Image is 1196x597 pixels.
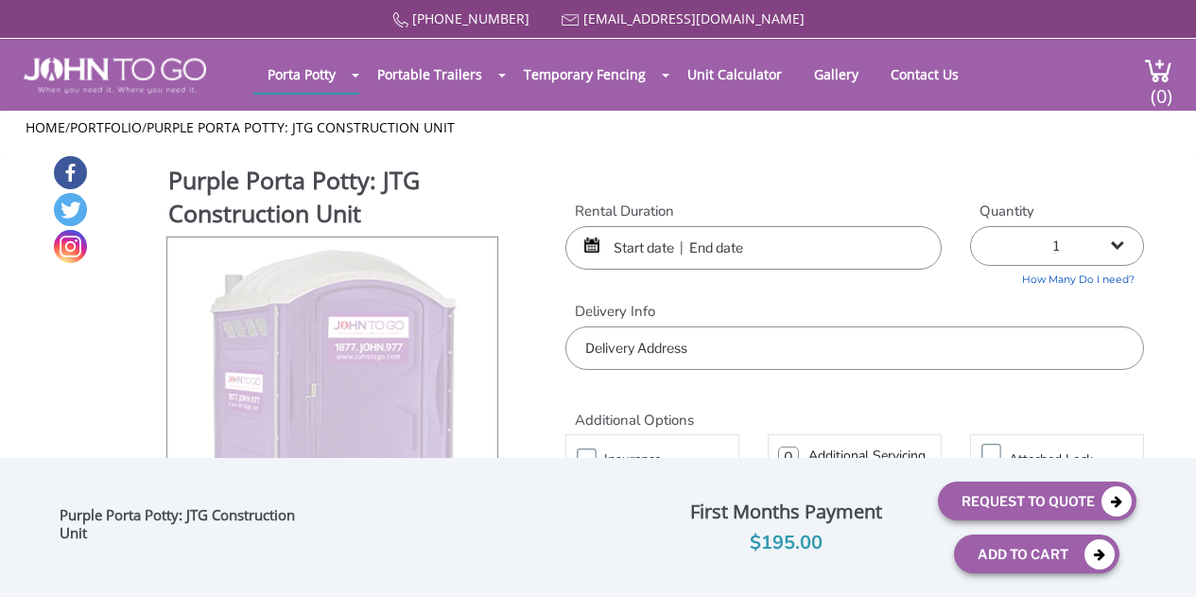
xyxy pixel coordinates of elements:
div: Purple Porta Potty: JTG Construction Unit [60,506,321,550]
a: Twitter [54,193,87,226]
h3: Additional Servicing Per Week [808,449,931,476]
a: Home [26,118,65,136]
a: Purple Porta Potty: JTG Construction Unit [147,118,455,136]
a: Gallery [800,56,873,93]
img: Mail [562,14,580,26]
input: Start date | End date [565,226,942,270]
img: cart a [1144,58,1172,83]
a: Contact Us [876,56,973,93]
div: $195.00 [649,528,924,558]
ul: / / [26,118,1170,137]
a: How Many Do I need? [970,266,1144,288]
h3: Insurance [604,448,748,471]
a: [PHONE_NUMBER] [412,9,529,27]
h1: Purple Porta Potty: JTG Construction Unit [168,164,499,235]
input: 0 [778,447,799,467]
input: Delivery Address [565,326,1144,370]
span: (0) [1150,68,1172,109]
a: Porta Potty [253,56,350,93]
button: Request To Quote [938,482,1136,520]
a: Instagram [54,230,87,263]
label: Rental Duration [565,202,942,221]
a: Unit Calculator [673,56,796,93]
a: Portfolio [70,118,142,136]
a: [EMAIL_ADDRESS][DOMAIN_NAME] [583,9,805,27]
img: Call [392,12,408,28]
a: Temporary Fencing [510,56,660,93]
div: First Months Payment [649,496,924,528]
a: Facebook [54,156,87,189]
label: Quantity [970,202,1144,221]
button: Add To Cart [954,535,1119,573]
label: Delivery Info [565,302,1144,322]
a: Portable Trailers [363,56,496,93]
h3: Attached lock [1009,448,1153,471]
h2: Additional Options [565,389,1144,430]
img: JOHN to go [24,58,206,94]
